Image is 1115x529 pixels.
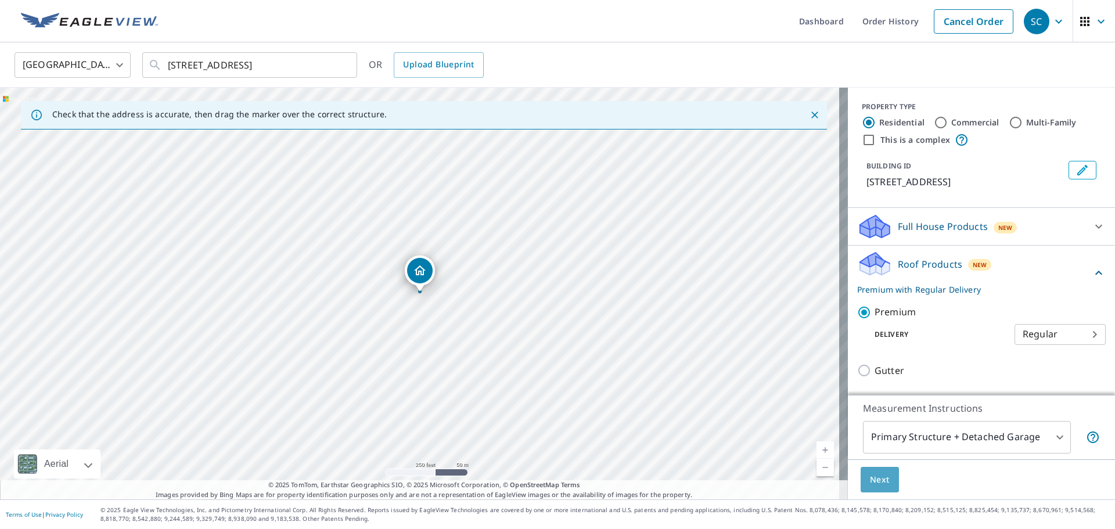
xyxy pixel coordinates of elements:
[817,459,834,476] a: Current Level 17, Zoom Out
[862,102,1101,112] div: PROPERTY TYPE
[998,223,1013,232] span: New
[934,9,1013,34] a: Cancel Order
[369,52,484,78] div: OR
[15,49,131,81] div: [GEOGRAPHIC_DATA]
[857,250,1106,296] div: Roof ProductsNewPremium with Regular Delivery
[870,473,890,487] span: Next
[898,257,962,271] p: Roof Products
[875,364,904,378] p: Gutter
[1069,161,1096,179] button: Edit building 1
[394,52,483,78] a: Upload Blueprint
[863,421,1071,454] div: Primary Structure + Detached Garage
[857,329,1015,340] p: Delivery
[405,255,435,292] div: Dropped pin, building 1, Residential property, 70 Lakeshore Blvd Massapequa, NY 11758
[857,283,1092,296] p: Premium with Regular Delivery
[100,506,1109,523] p: © 2025 Eagle View Technologies, Inc. and Pictometry International Corp. All Rights Reserved. Repo...
[6,510,42,519] a: Terms of Use
[1086,430,1100,444] span: Your report will include the primary structure and a detached garage if one exists.
[880,134,950,146] label: This is a complex
[807,107,822,123] button: Close
[875,305,916,319] p: Premium
[863,401,1100,415] p: Measurement Instructions
[45,510,83,519] a: Privacy Policy
[857,213,1106,240] div: Full House ProductsNew
[52,109,387,120] p: Check that the address is accurate, then drag the marker over the correct structure.
[14,449,100,478] div: Aerial
[951,117,999,128] label: Commercial
[1026,117,1077,128] label: Multi-Family
[866,161,911,171] p: BUILDING ID
[268,480,580,490] span: © 2025 TomTom, Earthstar Geographics SIO, © 2025 Microsoft Corporation, ©
[168,49,333,81] input: Search by address or latitude-longitude
[41,449,72,478] div: Aerial
[1015,318,1106,351] div: Regular
[1024,9,1049,34] div: SC
[403,57,474,72] span: Upload Blueprint
[6,511,83,518] p: |
[21,13,158,30] img: EV Logo
[973,260,987,269] span: New
[898,219,988,233] p: Full House Products
[866,175,1064,189] p: [STREET_ADDRESS]
[861,467,899,493] button: Next
[879,117,925,128] label: Residential
[510,480,559,489] a: OpenStreetMap
[817,441,834,459] a: Current Level 17, Zoom In
[561,480,580,489] a: Terms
